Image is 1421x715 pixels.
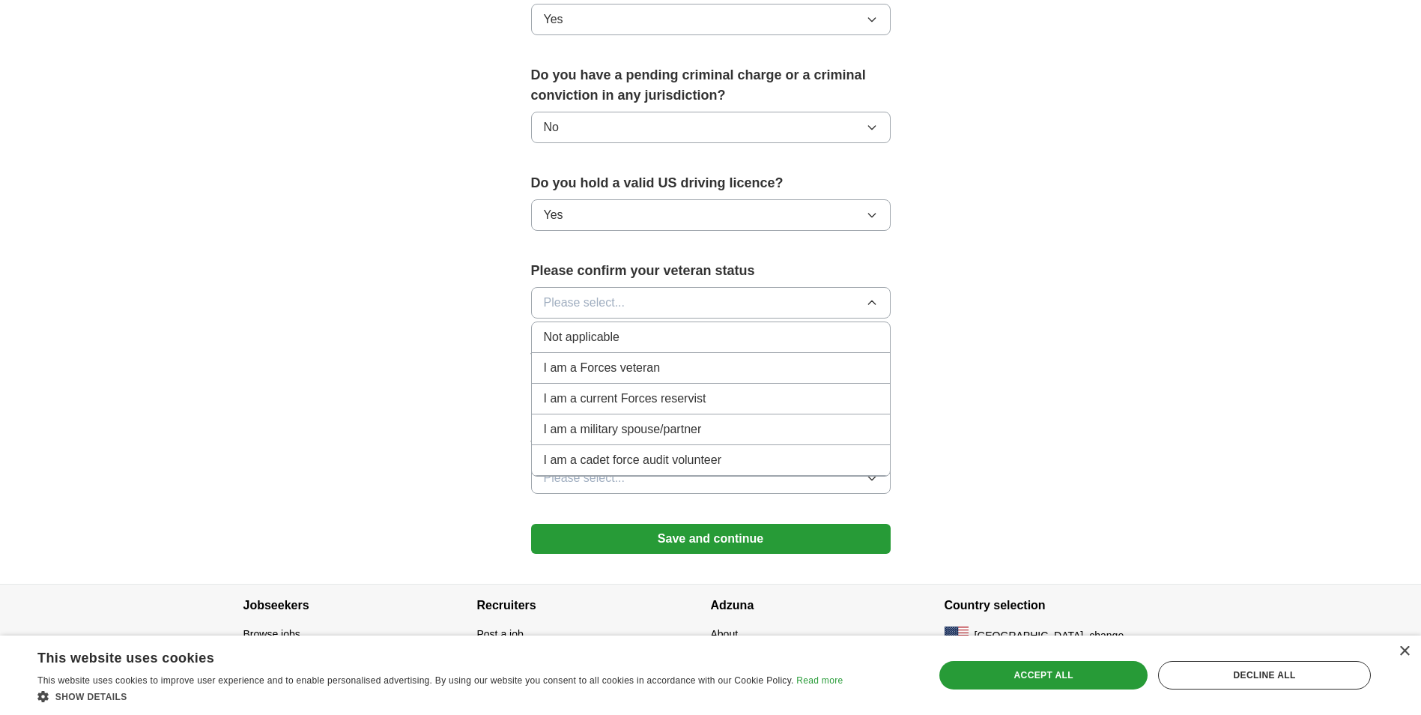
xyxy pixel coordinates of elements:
button: Yes [531,4,891,35]
label: Please confirm your veteran status [531,261,891,281]
a: Read more, opens a new window [796,675,843,686]
button: Save and continue [531,524,891,554]
button: Yes [531,199,891,231]
span: I am a military spouse/partner [544,420,702,438]
span: Not applicable [544,328,619,346]
div: This website uses cookies [37,645,805,667]
span: I am a cadet force audit volunteer [544,451,721,469]
div: Accept all [939,661,1148,690]
div: Decline all [1158,661,1371,690]
button: Please select... [531,287,891,319]
span: I am a Forces veteran [544,359,661,377]
button: Please select... [531,462,891,494]
label: Do you hold a valid US driving licence? [531,173,891,193]
a: About [711,628,739,640]
span: Please select... [544,469,625,487]
img: US flag [945,627,969,645]
div: Show details [37,689,843,704]
span: Show details [55,692,127,702]
span: I am a current Forces reservist [544,390,706,408]
button: change [1089,628,1124,644]
label: Do you have a pending criminal charge or a criminal conviction in any jurisdiction? [531,65,891,106]
span: Yes [544,206,563,224]
h4: Country selection [945,585,1178,627]
div: Close [1399,646,1410,657]
span: [GEOGRAPHIC_DATA] [975,628,1084,644]
span: Please select... [544,294,625,312]
span: Yes [544,10,563,28]
span: This website uses cookies to improve user experience and to enable personalised advertising. By u... [37,675,794,686]
button: No [531,112,891,143]
span: No [544,118,559,136]
a: Browse jobs [243,628,300,640]
a: Post a job [477,628,524,640]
